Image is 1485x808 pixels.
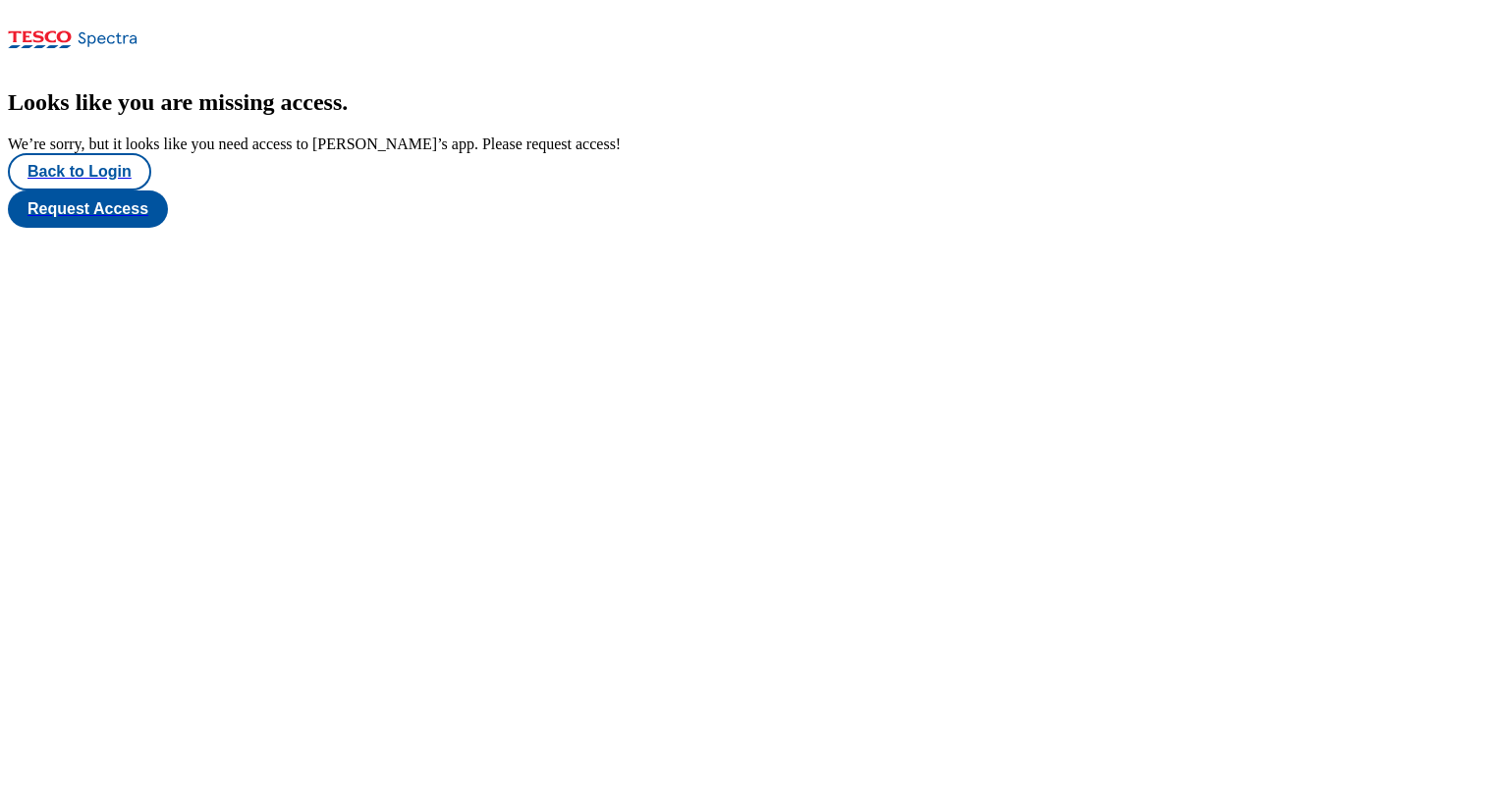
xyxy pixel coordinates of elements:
a: Request Access [8,190,1477,228]
button: Back to Login [8,153,151,190]
h2: Looks like you are missing access [8,89,1477,116]
button: Request Access [8,190,168,228]
span: . [342,89,348,115]
div: We’re sorry, but it looks like you need access to [PERSON_NAME]’s app. Please request access! [8,135,1477,153]
a: Back to Login [8,153,1477,190]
